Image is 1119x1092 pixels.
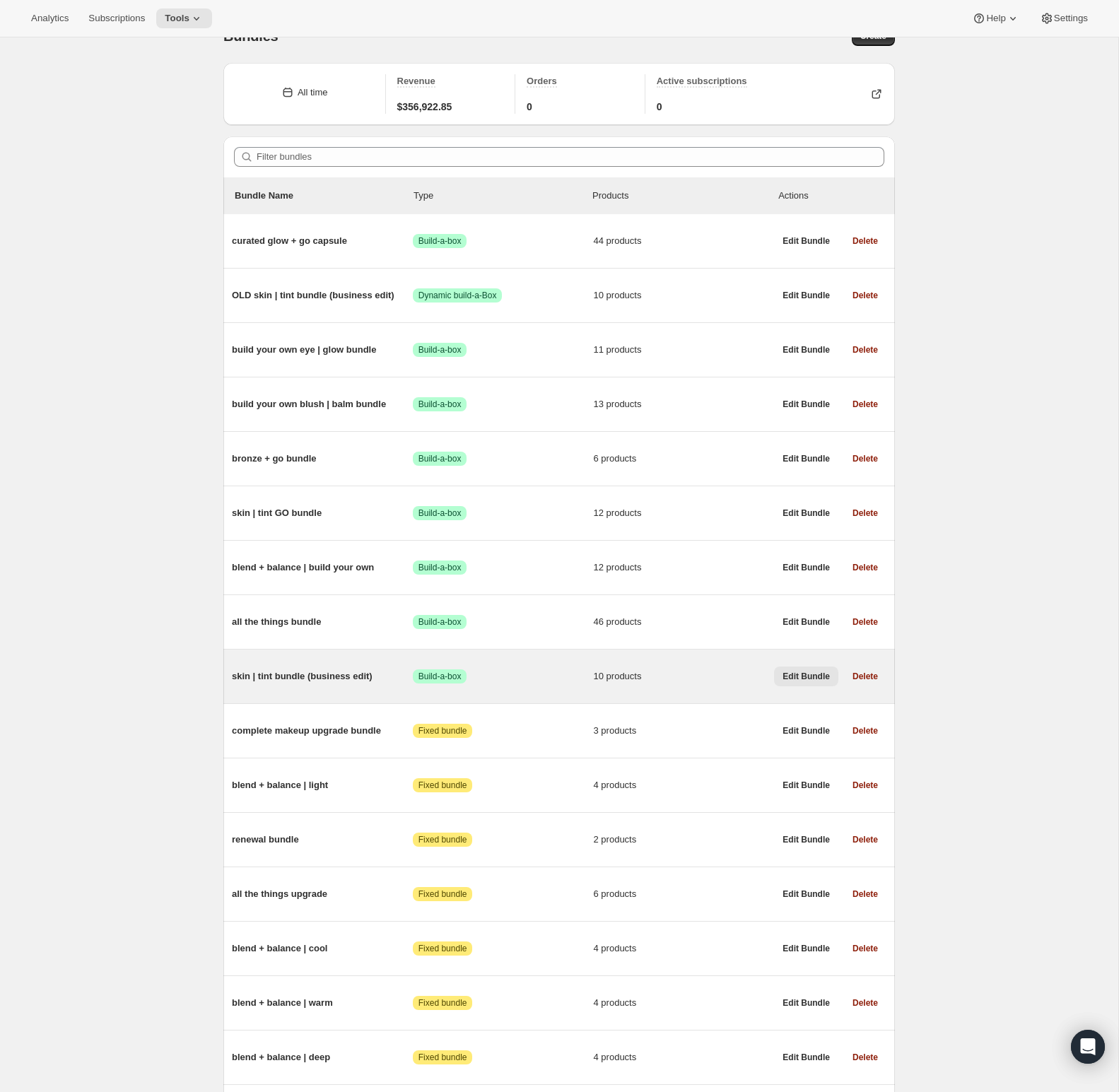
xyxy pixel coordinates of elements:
[418,344,462,356] span: Build-a-box
[232,343,413,357] span: build your own eye | glow bundle
[853,997,878,1009] span: Delete
[774,394,838,414] button: Edit Bundle
[418,780,467,791] span: Fixed bundle
[774,449,838,469] button: Edit Bundle
[156,8,212,28] button: Tools
[298,86,328,100] div: All time
[594,397,775,411] span: 13 products
[774,775,838,795] button: Edit Bundle
[594,669,775,683] span: 10 products
[232,996,413,1010] span: blend + balance | warm
[783,290,830,301] span: Edit Bundle
[853,290,878,301] span: Delete
[778,189,884,203] div: Actions
[418,943,467,954] span: Fixed bundle
[783,1052,830,1063] span: Edit Bundle
[783,997,830,1009] span: Edit Bundle
[853,616,878,628] span: Delete
[853,725,878,736] span: Delete
[844,830,886,850] button: Delete
[594,887,775,901] span: 6 products
[774,231,838,251] button: Edit Bundle
[594,1050,775,1064] span: 4 products
[418,290,497,301] span: Dynamic build-a-Box
[853,780,878,791] span: Delete
[844,775,886,795] button: Delete
[418,671,462,682] span: Build-a-box
[232,397,413,411] span: build your own blush | balm bundle
[844,939,886,958] button: Delete
[963,8,1028,28] button: Help
[594,343,775,357] span: 11 products
[594,452,775,466] span: 6 products
[844,286,886,305] button: Delete
[774,286,838,305] button: Edit Bundle
[397,100,452,114] span: $356,922.85
[418,888,467,900] span: Fixed bundle
[783,399,830,410] span: Edit Bundle
[80,8,153,28] button: Subscriptions
[783,834,830,845] span: Edit Bundle
[657,100,662,114] span: 0
[594,615,775,629] span: 46 products
[844,503,886,523] button: Delete
[418,725,467,736] span: Fixed bundle
[418,562,462,573] span: Build-a-box
[844,667,886,686] button: Delete
[235,189,414,203] p: Bundle Name
[783,507,830,519] span: Edit Bundle
[527,76,557,86] span: Orders
[232,560,413,575] span: blend + balance | build your own
[594,778,775,792] span: 4 products
[774,340,838,360] button: Edit Bundle
[853,943,878,954] span: Delete
[783,453,830,464] span: Edit Bundle
[853,888,878,900] span: Delete
[774,993,838,1013] button: Edit Bundle
[774,939,838,958] button: Edit Bundle
[783,725,830,736] span: Edit Bundle
[853,562,878,573] span: Delete
[853,235,878,247] span: Delete
[853,507,878,519] span: Delete
[853,671,878,682] span: Delete
[594,833,775,847] span: 2 products
[418,453,462,464] span: Build-a-box
[232,778,413,792] span: blend + balance | light
[594,724,775,738] span: 3 products
[232,506,413,520] span: skin | tint GO bundle
[594,560,775,575] span: 12 products
[853,834,878,845] span: Delete
[232,452,413,466] span: bronze + go bundle
[31,13,69,24] span: Analytics
[844,449,886,469] button: Delete
[783,562,830,573] span: Edit Bundle
[232,941,413,956] span: blend + balance | cool
[232,724,413,738] span: complete makeup upgrade bundle
[774,558,838,577] button: Edit Bundle
[853,453,878,464] span: Delete
[844,340,886,360] button: Delete
[1071,1030,1105,1064] div: Open Intercom Messenger
[165,13,189,24] span: Tools
[657,76,747,86] span: Active subscriptions
[853,399,878,410] span: Delete
[232,1050,413,1064] span: blend + balance | deep
[232,615,413,629] span: all the things bundle
[774,1047,838,1067] button: Edit Bundle
[774,667,838,686] button: Edit Bundle
[594,288,775,303] span: 10 products
[844,721,886,741] button: Delete
[853,1052,878,1063] span: Delete
[783,888,830,900] span: Edit Bundle
[594,506,775,520] span: 12 products
[232,887,413,901] span: all the things upgrade
[418,507,462,519] span: Build-a-box
[783,943,830,954] span: Edit Bundle
[418,399,462,410] span: Build-a-box
[844,884,886,904] button: Delete
[418,834,467,845] span: Fixed bundle
[594,996,775,1010] span: 4 products
[774,721,838,741] button: Edit Bundle
[774,503,838,523] button: Edit Bundle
